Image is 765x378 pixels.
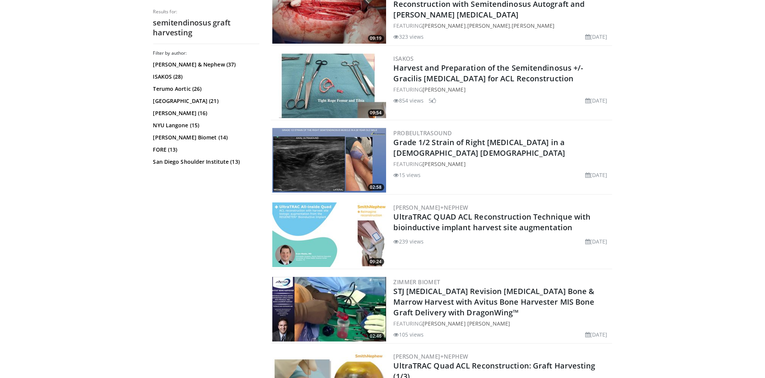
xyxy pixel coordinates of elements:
[272,128,386,193] img: 1d3924b3-c08c-44f8-af0d-3a562c1600c0.300x170_q85_crop-smart_upscale.jpg
[394,55,414,62] a: ISAKOS
[153,122,258,129] a: NYU Langone (15)
[394,129,452,137] a: Probeultrasound
[368,109,384,116] span: 09:54
[394,160,611,168] div: FEATURING
[272,202,386,267] a: 09:24
[394,286,595,318] a: STJ [MEDICAL_DATA] Revision [MEDICAL_DATA] Bone & Marrow Harvest with Avitus Bone Harvester MIS B...
[585,96,608,104] li: [DATE]
[585,171,608,179] li: [DATE]
[153,85,258,93] a: Terumo Aortic (26)
[394,319,611,327] div: FEATURING
[368,258,384,265] span: 09:24
[423,22,465,29] a: [PERSON_NAME]
[585,33,608,41] li: [DATE]
[368,35,384,42] span: 09:19
[394,22,611,30] div: FEATURING , ,
[394,331,424,338] li: 105 views
[467,22,510,29] a: [PERSON_NAME]
[153,158,258,166] a: San Diego Shoulder Institute (13)
[585,237,608,245] li: [DATE]
[153,97,258,105] a: [GEOGRAPHIC_DATA] (21)
[272,277,386,342] a: 02:46
[272,54,386,118] img: 8be6725a-ffea-44f9-a379-97ec225c9f32.300x170_q85_crop-smart_upscale.jpg
[272,202,386,267] img: 2a7f4bdd-8c42-48c0-919e-50940e1c2f73.300x170_q85_crop-smart_upscale.jpg
[394,237,424,245] li: 239 views
[153,134,258,141] a: [PERSON_NAME] Biomet (14)
[153,18,259,38] h2: semitendinosus graft harvesting
[394,63,583,84] a: Harvest and Preparation of the Semitendinosus +/- Gracilis [MEDICAL_DATA] for ACL Reconstruction
[429,96,436,104] li: 5
[394,85,611,93] div: FEATURING
[394,171,421,179] li: 15 views
[423,86,465,93] a: [PERSON_NAME]
[153,61,258,68] a: [PERSON_NAME] & Nephew (37)
[394,212,591,232] a: UltraTRAC QUAD ACL Reconstruction Technique with bioinductive implant harvest site augmentation
[394,278,440,286] a: Zimmer Biomet
[368,184,384,191] span: 02:58
[394,33,424,41] li: 323 views
[153,146,258,153] a: FORE (13)
[585,331,608,338] li: [DATE]
[423,160,465,168] a: [PERSON_NAME]
[394,137,566,158] a: Grade 1/2 Strain of Right [MEDICAL_DATA] in a [DEMOGRAPHIC_DATA] [DEMOGRAPHIC_DATA]
[394,96,424,104] li: 854 views
[423,320,510,327] a: [PERSON_NAME] [PERSON_NAME]
[153,73,258,81] a: ISAKOS (28)
[394,204,468,211] a: [PERSON_NAME]+Nephew
[153,109,258,117] a: [PERSON_NAME] (16)
[272,277,386,342] img: 2e3eff8b-8b01-4074-bba1-927065798dcb.300x170_q85_crop-smart_upscale.jpg
[153,9,259,15] p: Results for:
[512,22,555,29] a: [PERSON_NAME]
[368,333,384,340] span: 02:46
[272,128,386,193] a: 02:58
[394,353,468,360] a: [PERSON_NAME]+Nephew
[272,54,386,118] a: 09:54
[153,50,259,56] h3: Filter by author:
